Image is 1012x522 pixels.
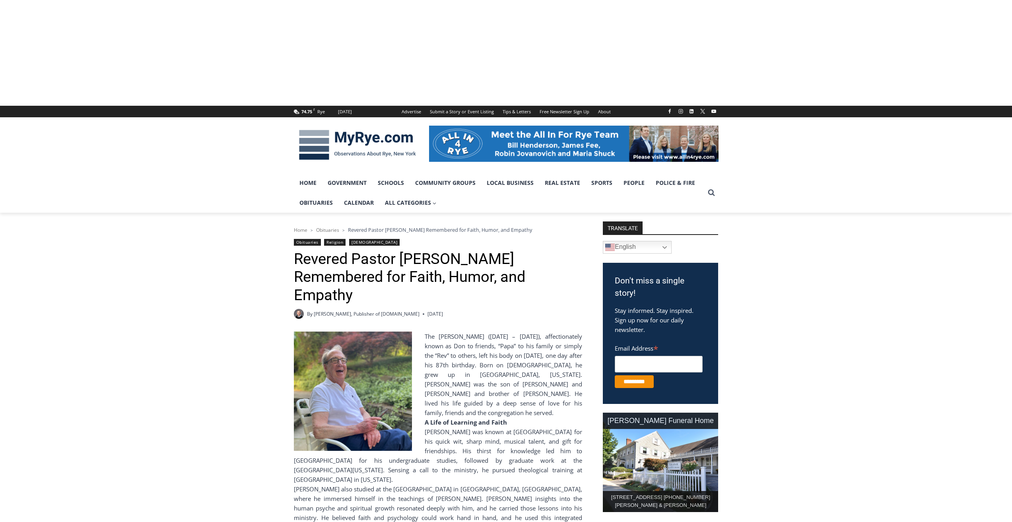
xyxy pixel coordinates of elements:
h1: Revered Pastor [PERSON_NAME] Remembered for Faith, Humor, and Empathy [294,250,582,305]
img: All in for Rye [429,126,719,161]
a: Advertise [397,106,425,117]
span: > [342,227,345,233]
img: Obituary - Donald Poole - 2 [294,332,412,451]
div: Rye [317,108,325,115]
a: English [603,241,672,254]
span: F [313,107,315,112]
div: [PERSON_NAME] Funeral Home [603,413,718,429]
nav: Primary Navigation [294,173,704,213]
div: [PERSON_NAME] was known at [GEOGRAPHIC_DATA] for his quick wit, sharp mind, musical talent, and g... [294,427,582,484]
a: Obituaries [316,227,339,233]
nav: Secondary Navigation [397,106,615,117]
span: All Categories [385,198,437,207]
span: > [311,227,313,233]
a: People [618,173,650,193]
a: [PERSON_NAME], Publisher of [DOMAIN_NAME] [314,310,420,317]
a: Calendar [338,193,379,213]
p: Stay informed. Stay inspired. Sign up now for our daily newsletter. [615,306,706,334]
a: Obituaries [294,193,338,213]
button: View Search Form [704,186,719,200]
div: [DATE] [338,108,352,115]
a: Real Estate [539,173,586,193]
a: YouTube [709,107,719,116]
a: Submit a Story or Event Listing [425,106,498,117]
a: Sports [586,173,618,193]
a: Local Business [481,173,539,193]
a: Community Groups [410,173,481,193]
h3: Don't miss a single story! [615,275,706,300]
a: Government [322,173,372,193]
a: Instagram [676,107,686,116]
a: Author image [294,309,304,319]
a: [DEMOGRAPHIC_DATA] [349,239,400,246]
strong: A Life of Learning and Faith [425,418,507,426]
nav: Breadcrumbs [294,226,582,234]
time: [DATE] [427,310,443,318]
div: [STREET_ADDRESS] [PHONE_NUMBER] [PERSON_NAME] & [PERSON_NAME] [603,491,718,512]
a: Facebook [665,107,674,116]
img: MyRye.com [294,124,421,166]
a: Linkedin [687,107,696,116]
img: en [605,243,615,252]
a: Free Newsletter Sign Up [535,106,594,117]
a: Schools [372,173,410,193]
a: Home [294,173,322,193]
a: Police & Fire [650,173,701,193]
a: All Categories [379,193,442,213]
a: Home [294,227,307,233]
a: Religion [324,239,346,246]
span: 74.75 [301,109,312,114]
label: Email Address [615,340,703,355]
a: Obituaries [294,239,321,246]
a: Tips & Letters [498,106,535,117]
span: Revered Pastor [PERSON_NAME] Remembered for Faith, Humor, and Empathy [348,226,532,233]
strong: TRANSLATE [603,221,643,234]
a: About [594,106,615,117]
span: By [307,310,313,318]
a: X [698,107,707,116]
div: The [PERSON_NAME] ([DATE] – [DATE]), affectionately known as Don to friends, “Papa” to his family... [294,332,582,417]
